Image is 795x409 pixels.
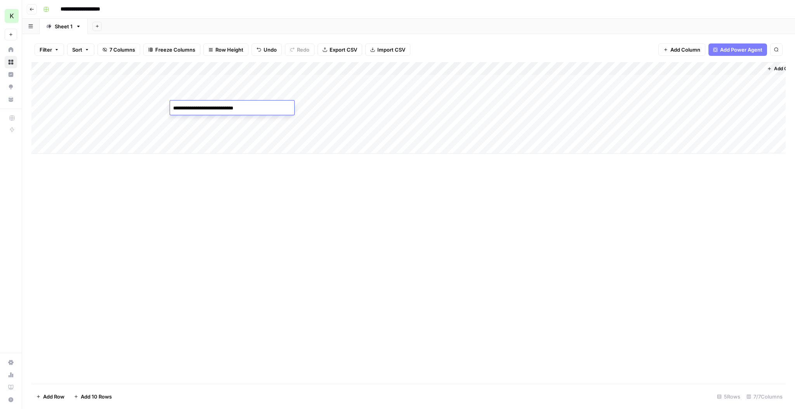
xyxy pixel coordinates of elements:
[5,6,17,26] button: Workspace: Kandji
[109,46,135,54] span: 7 Columns
[5,393,17,406] button: Help + Support
[252,43,282,56] button: Undo
[5,81,17,93] a: Opportunities
[31,390,69,403] button: Add Row
[40,19,88,34] a: Sheet 1
[155,46,195,54] span: Freeze Columns
[264,46,277,54] span: Undo
[143,43,200,56] button: Freeze Columns
[5,56,17,68] a: Browse
[5,381,17,393] a: Learning Hub
[203,43,248,56] button: Row Height
[55,23,73,30] div: Sheet 1
[330,46,357,54] span: Export CSV
[5,68,17,81] a: Insights
[5,356,17,369] a: Settings
[97,43,140,56] button: 7 Columns
[5,93,17,106] a: Your Data
[5,369,17,381] a: Usage
[708,43,767,56] button: Add Power Agent
[72,46,82,54] span: Sort
[720,46,762,54] span: Add Power Agent
[35,43,64,56] button: Filter
[81,393,112,400] span: Add 10 Rows
[5,43,17,56] a: Home
[377,46,405,54] span: Import CSV
[67,43,94,56] button: Sort
[40,46,52,54] span: Filter
[365,43,410,56] button: Import CSV
[285,43,314,56] button: Redo
[658,43,705,56] button: Add Column
[670,46,700,54] span: Add Column
[714,390,743,403] div: 5 Rows
[10,11,14,21] span: K
[297,46,309,54] span: Redo
[215,46,243,54] span: Row Height
[318,43,362,56] button: Export CSV
[743,390,786,403] div: 7/7 Columns
[69,390,116,403] button: Add 10 Rows
[43,393,64,400] span: Add Row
